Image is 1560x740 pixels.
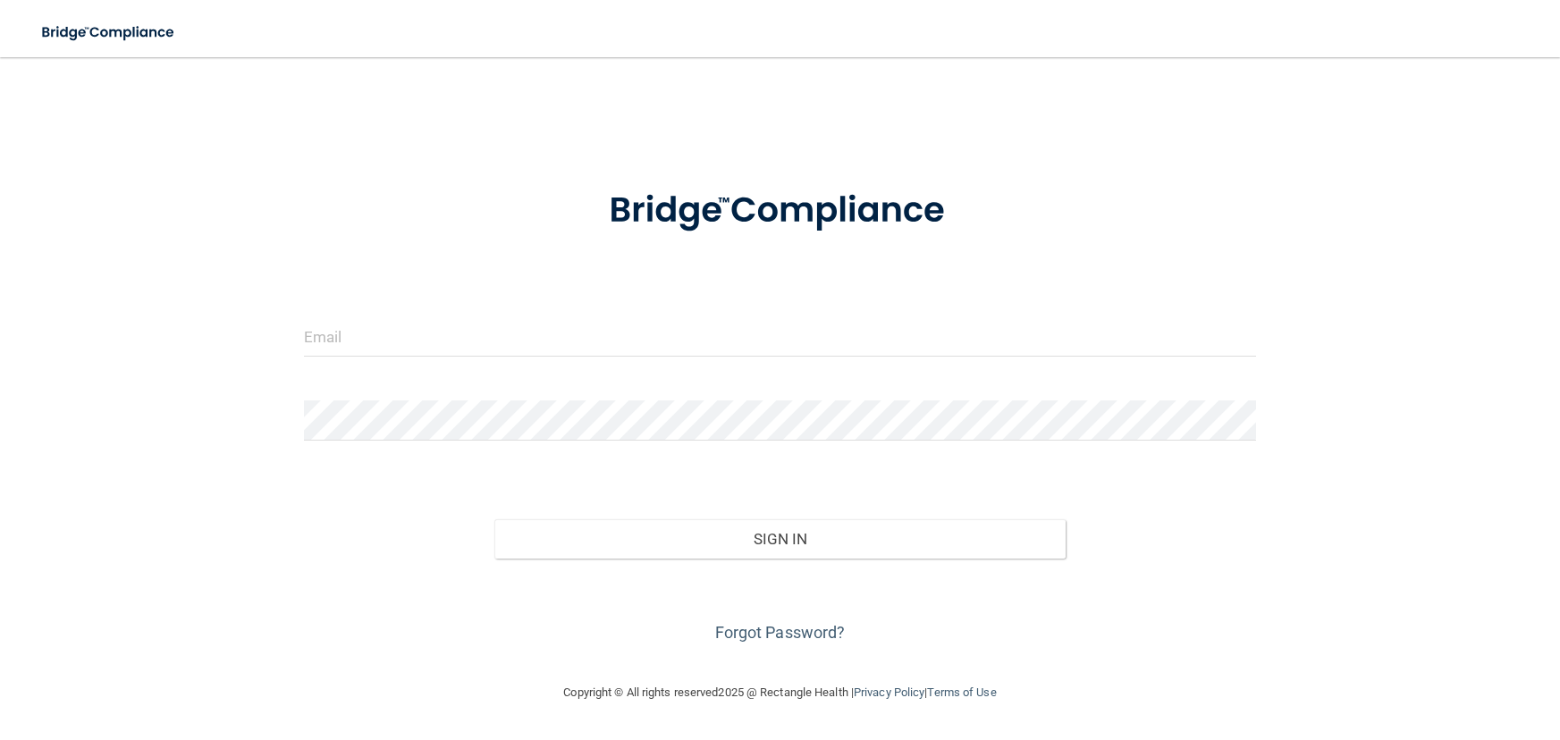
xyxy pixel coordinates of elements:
[854,685,924,699] a: Privacy Policy
[572,164,989,257] img: bridge_compliance_login_screen.278c3ca4.svg
[454,664,1107,721] div: Copyright © All rights reserved 2025 @ Rectangle Health | |
[927,685,996,699] a: Terms of Use
[494,519,1066,559] button: Sign In
[715,623,846,642] a: Forgot Password?
[27,14,191,51] img: bridge_compliance_login_screen.278c3ca4.svg
[304,316,1257,357] input: Email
